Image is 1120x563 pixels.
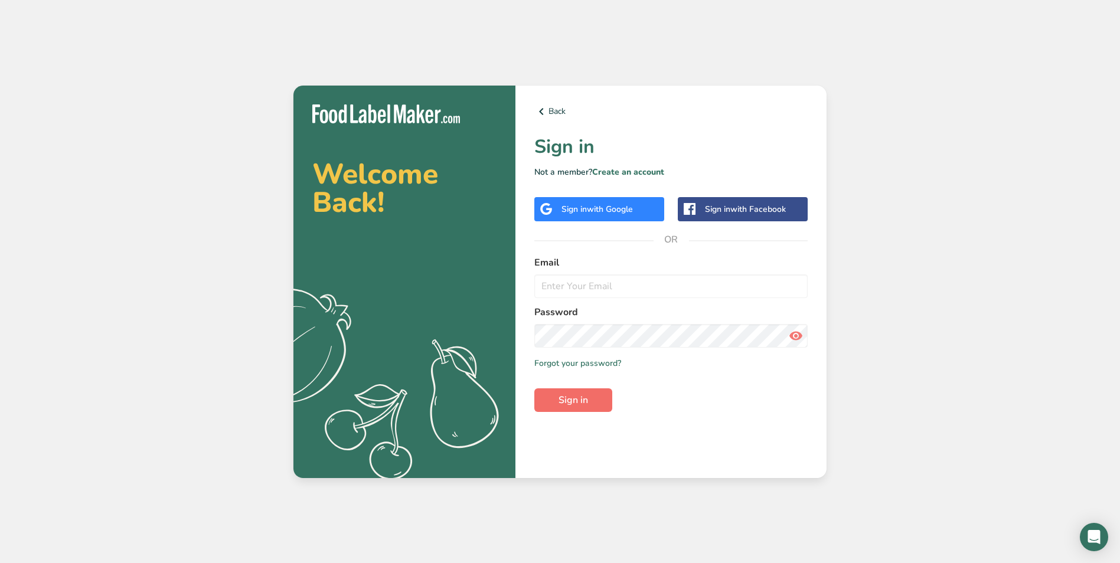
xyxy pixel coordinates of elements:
[730,204,786,215] span: with Facebook
[592,166,664,178] a: Create an account
[559,393,588,407] span: Sign in
[561,203,633,215] div: Sign in
[534,388,612,412] button: Sign in
[534,274,808,298] input: Enter Your Email
[705,203,786,215] div: Sign in
[534,305,808,319] label: Password
[587,204,633,215] span: with Google
[312,160,497,217] h2: Welcome Back!
[534,256,808,270] label: Email
[534,133,808,161] h1: Sign in
[1080,523,1108,551] div: Open Intercom Messenger
[654,222,689,257] span: OR
[534,166,808,178] p: Not a member?
[312,104,460,124] img: Food Label Maker
[534,104,808,119] a: Back
[534,357,621,369] a: Forgot your password?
